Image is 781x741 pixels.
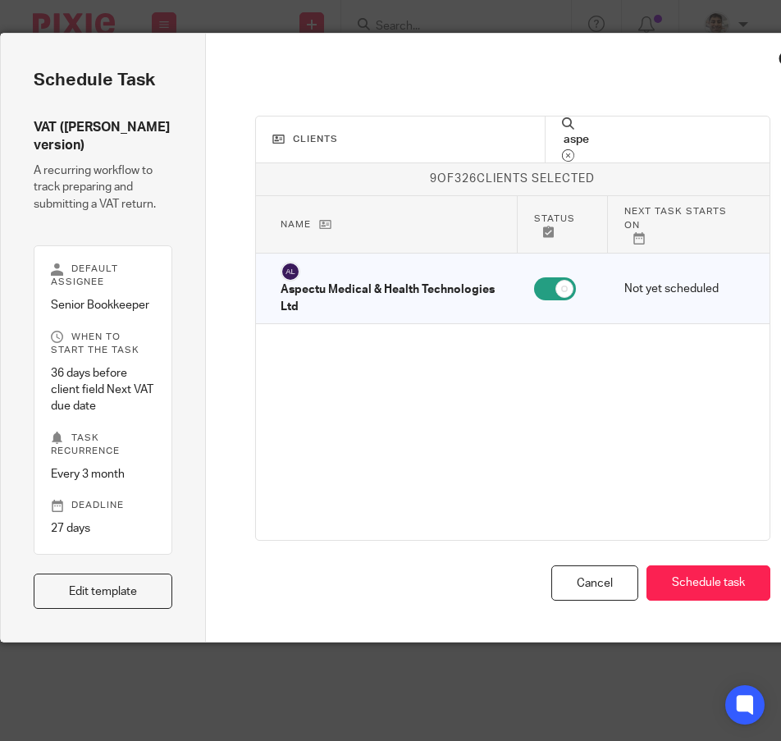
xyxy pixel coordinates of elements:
[34,119,172,154] h4: VAT ([PERSON_NAME] version)
[454,173,477,185] span: 326
[51,297,155,313] p: Senior Bookkeeper
[551,565,638,601] div: Cancel
[51,365,155,415] p: 36 days before client field Next VAT due date
[646,565,770,601] button: Schedule task
[51,499,155,512] p: Deadline
[281,217,501,231] p: Name
[272,133,529,146] h3: Clients
[562,130,753,149] input: Search client...
[51,466,155,483] p: Every 3 month
[51,263,155,289] p: Default assignee
[624,204,745,245] p: Next task starts on
[51,432,155,458] p: Task recurrence
[51,331,155,357] p: When to start the task
[281,281,501,315] p: Aspectu Medical & Health Technologies Ltd
[256,171,770,187] p: of clients selected
[281,262,300,281] img: svg%3E
[430,173,437,185] span: 9
[34,66,172,94] h2: Schedule task
[34,574,172,609] a: Edit template
[34,162,172,213] p: A recurring workflow to track preparing and submitting a VAT return.
[534,212,592,238] p: Status
[51,520,155,537] p: 27 days
[624,281,745,297] p: Not yet scheduled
